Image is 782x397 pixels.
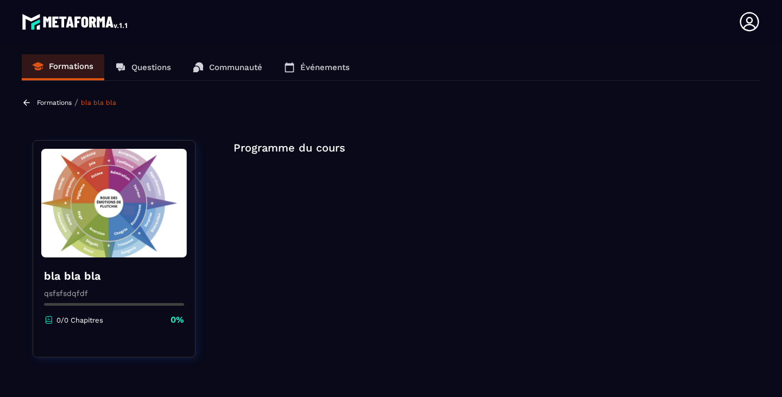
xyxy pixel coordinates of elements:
[44,268,184,283] h4: bla bla bla
[182,54,273,80] a: Communauté
[49,61,93,71] p: Formations
[209,62,262,72] p: Communauté
[44,289,184,298] p: qsfsfsdqfdf
[41,149,187,257] img: banner
[171,314,184,326] p: 0%
[56,316,103,324] p: 0/0 Chapitres
[273,54,361,80] a: Événements
[81,99,116,106] a: bla bla bla
[300,62,350,72] p: Événements
[22,54,104,80] a: Formations
[104,54,182,80] a: Questions
[37,99,72,106] a: Formations
[74,97,78,108] span: /
[131,62,171,72] p: Questions
[22,11,129,33] img: logo
[234,140,749,155] p: Programme du cours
